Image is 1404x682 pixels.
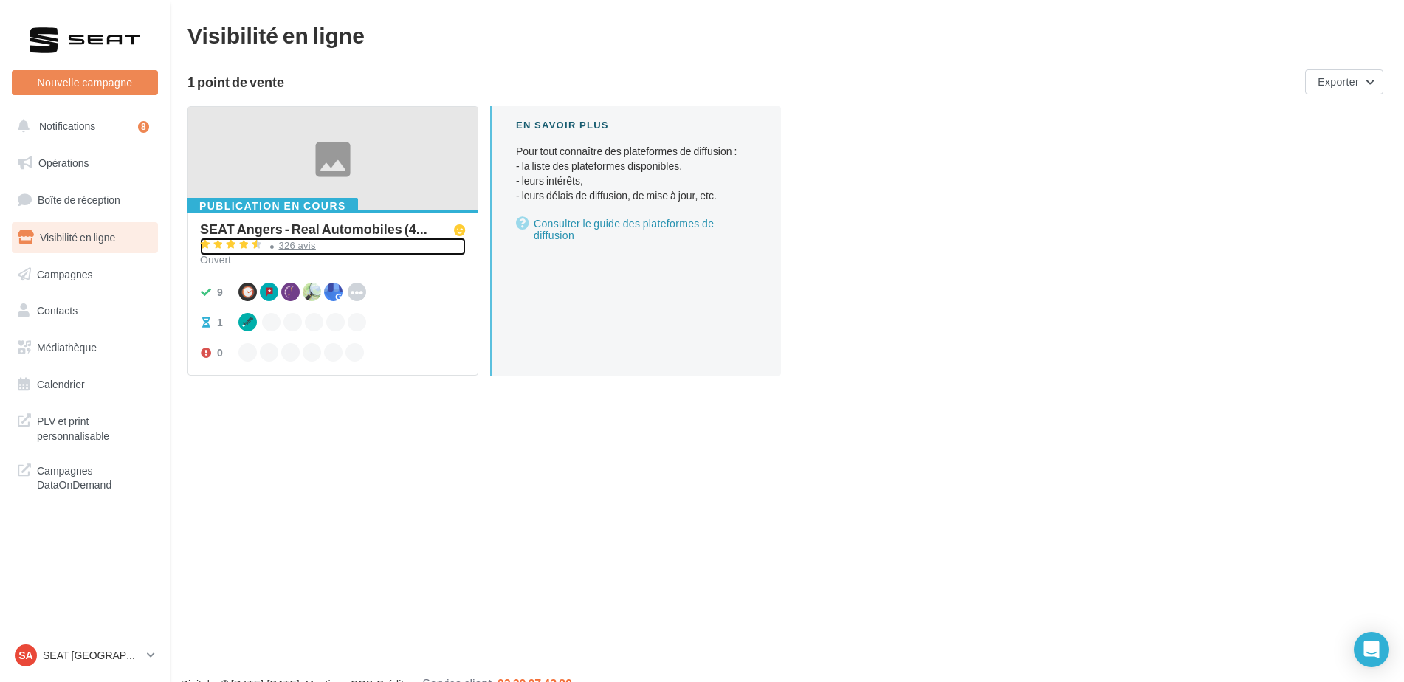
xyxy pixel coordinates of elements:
div: 8 [138,121,149,133]
span: Boîte de réception [38,193,120,206]
div: Visibilité en ligne [187,24,1386,46]
p: Pour tout connaître des plateformes de diffusion : [516,144,757,203]
div: 1 [217,315,223,330]
li: - leurs intérêts, [516,173,757,188]
a: Campagnes DataOnDemand [9,455,161,498]
button: Notifications 8 [9,111,155,142]
span: Contacts [37,304,78,317]
div: En savoir plus [516,118,757,132]
a: Campagnes [9,259,161,290]
a: Médiathèque [9,332,161,363]
div: 0 [217,345,223,360]
div: 326 avis [279,241,316,250]
span: Exporter [1318,75,1359,88]
p: SEAT [GEOGRAPHIC_DATA] [43,648,141,663]
button: Exporter [1305,69,1383,94]
span: Ouvert [200,253,231,266]
div: 9 [217,285,223,300]
a: Opérations [9,148,161,179]
a: Visibilité en ligne [9,222,161,253]
a: Boîte de réception [9,184,161,216]
a: 326 avis [200,238,466,255]
span: PLV et print personnalisable [37,411,152,443]
span: Campagnes DataOnDemand [37,461,152,492]
span: Calendrier [37,378,85,390]
button: Nouvelle campagne [12,70,158,95]
span: Campagnes [37,267,93,280]
a: Contacts [9,295,161,326]
span: Notifications [39,120,95,132]
a: SA SEAT [GEOGRAPHIC_DATA] [12,641,158,669]
div: 1 point de vente [187,75,1299,89]
span: Visibilité en ligne [40,231,115,244]
a: Consulter le guide des plateformes de diffusion [516,215,757,244]
li: - la liste des plateformes disponibles, [516,159,757,173]
span: SEAT Angers - Real Automobiles (4... [200,222,427,235]
span: Opérations [38,156,89,169]
span: SA [18,648,32,663]
span: Médiathèque [37,341,97,354]
a: Calendrier [9,369,161,400]
div: Open Intercom Messenger [1354,632,1389,667]
li: - leurs délais de diffusion, de mise à jour, etc. [516,188,757,203]
div: Publication en cours [187,198,358,214]
a: PLV et print personnalisable [9,405,161,449]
